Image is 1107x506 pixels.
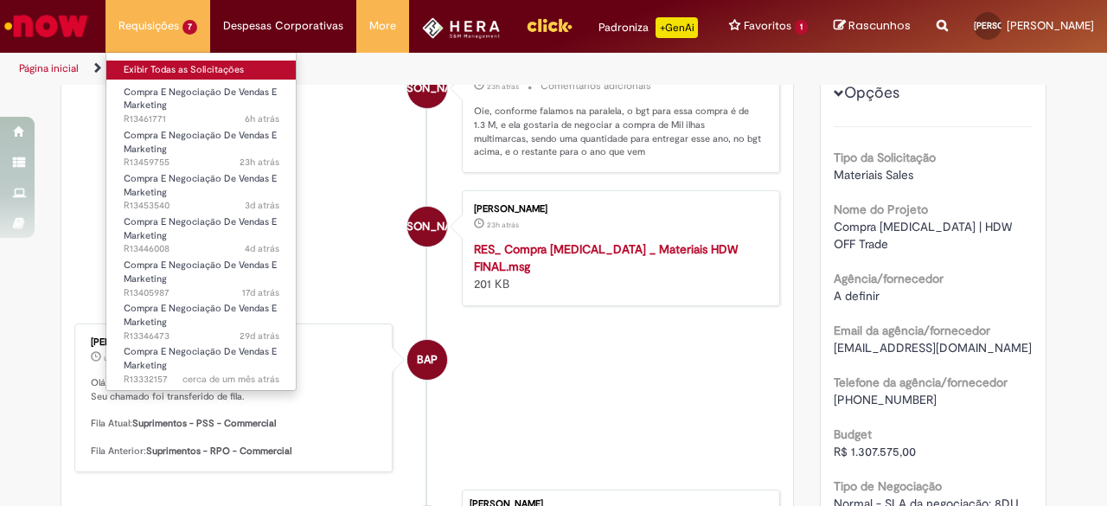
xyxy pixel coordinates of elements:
div: Julia Ribeiro de Oliveira [407,207,447,247]
time: 29/07/2025 09:55:47 [182,373,279,386]
b: Tipo de Negociação [834,478,942,494]
span: 23h atrás [487,81,519,92]
time: 28/08/2025 18:02:08 [240,156,279,169]
span: Compra E Negociação De Vendas E Marketing [124,172,277,199]
p: Olá, , Seu chamado foi transferido de fila. Fila Atual: Fila Anterior: [91,376,379,458]
div: [PERSON_NAME] [91,337,379,348]
img: ServiceNow [2,9,91,43]
a: Aberto R13453540 : Compra E Negociação De Vendas E Marketing [106,170,297,207]
p: Oie, conforme falamos na paralela, o bgt para essa compra é de 1.3 M, e ela gostaria de negociar ... [474,105,762,159]
span: More [369,17,396,35]
span: Requisições [118,17,179,35]
time: 28/08/2025 09:33:11 [104,353,145,363]
span: R13405987 [124,286,279,300]
a: Exibir Todas as Solicitações [106,61,297,80]
span: [PERSON_NAME] [974,20,1041,31]
span: Despesas Corporativas [223,17,343,35]
a: Aberto R13446008 : Compra E Negociação De Vendas E Marketing [106,213,297,250]
span: Favoritos [744,17,791,35]
div: Padroniza [598,17,698,38]
span: cerca de um mês atrás [182,373,279,386]
div: Julia Ribeiro de Oliveira [407,68,447,108]
small: Comentários adicionais [541,79,651,93]
span: R13346473 [124,330,279,343]
a: Rascunhos [834,18,911,35]
time: 29/08/2025 11:13:15 [245,112,279,125]
span: R13332157 [124,373,279,387]
span: 3d atrás [245,199,279,212]
span: Compra E Negociação De Vendas E Marketing [124,259,277,285]
a: Aberto R13461771 : Compra E Negociação De Vendas E Marketing [106,83,297,120]
span: [PERSON_NAME] [383,206,470,247]
span: 7 [182,20,197,35]
time: 12/08/2025 18:34:42 [242,286,279,299]
b: Agência/fornecedor [834,271,944,286]
b: Tipo da Solicitação [834,150,936,165]
span: 17d atrás [242,286,279,299]
div: Barbara Alves Pereira Pineli [407,340,447,380]
time: 25/08/2025 18:01:42 [245,242,279,255]
a: RES_ Compra [MEDICAL_DATA] _ Materiais HDW FINAL.msg [474,241,738,274]
a: Aberto R13459755 : Compra E Negociação De Vendas E Marketing [106,126,297,163]
span: R13459755 [124,156,279,170]
span: Compra E Negociação De Vendas E Marketing [124,86,277,112]
span: Compra [MEDICAL_DATA] | HDW OFF Trade [834,219,1015,252]
ul: Requisições [106,52,297,391]
span: 23h atrás [487,220,519,230]
span: Rascunhos [848,17,911,34]
span: 23h atrás [240,156,279,169]
a: Página inicial [19,61,79,75]
span: 1 [795,20,808,35]
span: [PERSON_NAME] [383,67,470,109]
a: Aberto R13346473 : Compra E Negociação De Vendas E Marketing [106,299,297,336]
p: +GenAi [656,17,698,38]
span: R13461771 [124,112,279,126]
span: 29d atrás [240,330,279,343]
a: Aberto R13332157 : Compra E Negociação De Vendas E Marketing [106,343,297,380]
time: 01/08/2025 15:43:15 [240,330,279,343]
span: R$ 1.307.575,00 [834,444,916,459]
span: [EMAIL_ADDRESS][DOMAIN_NAME] [834,340,1032,355]
span: Compra E Negociação De Vendas E Marketing [124,129,277,156]
div: [PERSON_NAME] [474,204,762,215]
span: R13453540 [124,199,279,213]
span: Compra E Negociação De Vendas E Marketing [124,215,277,242]
img: HeraLogo.png [422,17,501,39]
span: A definir [834,288,880,304]
span: Materiais Sales [834,167,913,183]
span: R13446008 [124,242,279,256]
time: 27/08/2025 16:23:06 [245,199,279,212]
span: Compra E Negociação De Vendas E Marketing [124,302,277,329]
div: 201 KB [474,240,762,292]
b: Email da agência/fornecedor [834,323,990,338]
span: Compra E Negociação De Vendas E Marketing [124,345,277,372]
img: click_logo_yellow_360x200.png [526,12,573,38]
time: 28/08/2025 18:22:56 [487,81,519,92]
b: Suprimentos - RPO - Commercial [146,445,291,458]
b: Suprimentos - PSS - Commercial [132,417,276,430]
span: 4d atrás [245,242,279,255]
ul: Trilhas de página [13,53,725,85]
time: 28/08/2025 18:20:50 [487,220,519,230]
span: um dia atrás [104,353,145,363]
span: 6h atrás [245,112,279,125]
b: Budget [834,426,872,442]
span: [PHONE_NUMBER] [834,392,937,407]
b: Telefone da agência/fornecedor [834,375,1008,390]
b: Nome do Projeto [834,202,928,217]
a: Aberto R13405987 : Compra E Negociação De Vendas E Marketing [106,256,297,293]
span: BAP [417,339,438,381]
span: [PERSON_NAME] [1007,18,1094,33]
